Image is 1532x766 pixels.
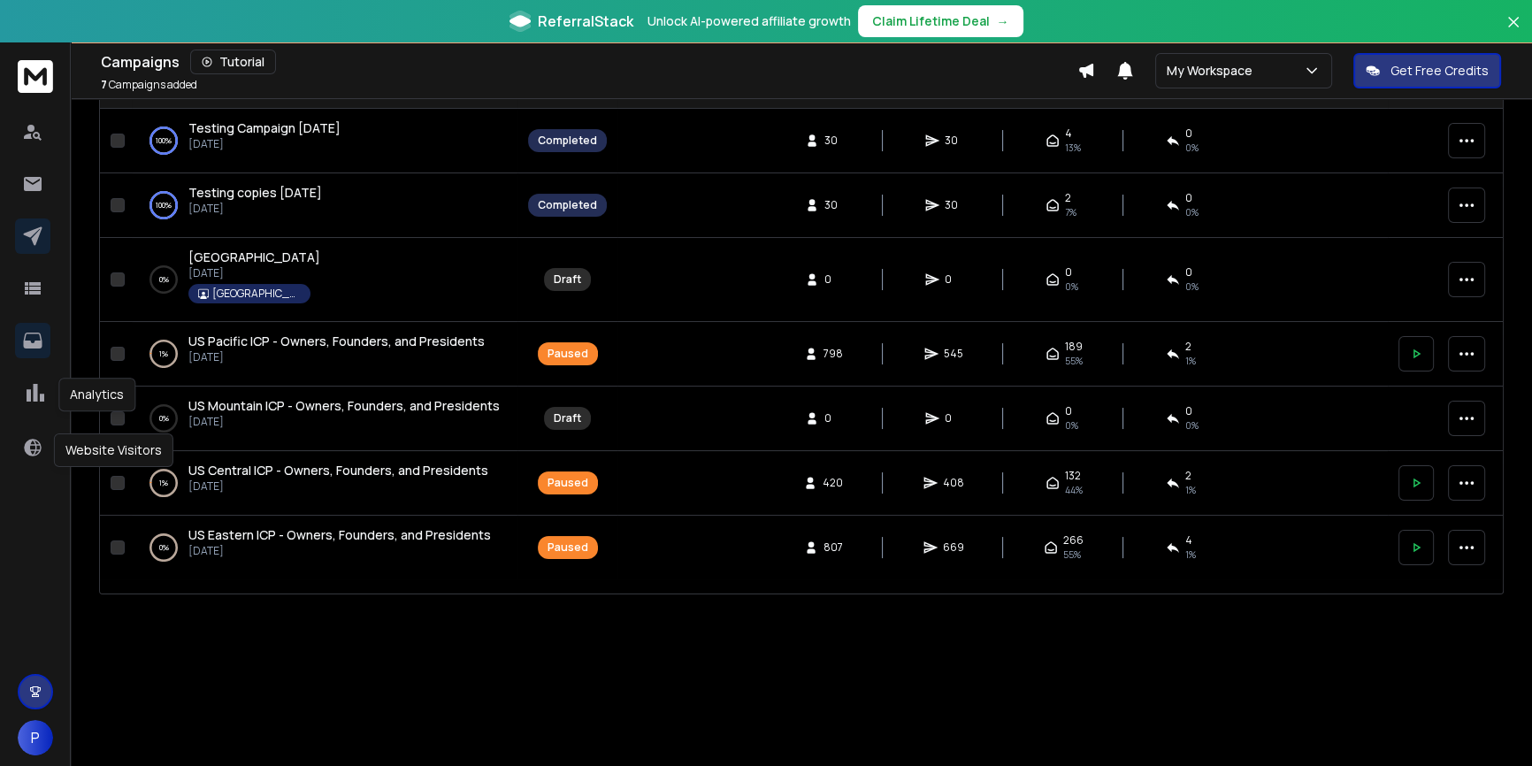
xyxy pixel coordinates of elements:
span: 0 % [1185,141,1199,155]
p: [DATE] [188,202,322,216]
a: Testing copies [DATE] [188,184,322,202]
span: Testing Campaign [DATE] [188,119,341,136]
span: 0 [1065,265,1072,280]
p: 100 % [156,132,172,149]
div: Analytics [58,378,135,411]
button: Tutorial [190,50,276,74]
span: 0 [1185,191,1192,205]
span: 408 [943,476,964,490]
div: Paused [548,476,588,490]
span: 55 % [1065,354,1083,368]
span: 0% [1185,418,1199,433]
span: 0 [824,272,842,287]
p: Get Free Credits [1390,62,1489,80]
p: 0 % [159,410,169,427]
span: 30 [824,198,842,212]
span: 4 [1065,126,1072,141]
td: 100%Testing copies [DATE][DATE] [132,173,517,238]
span: ReferralStack [538,11,633,32]
span: [GEOGRAPHIC_DATA] [188,249,320,265]
td: 0%US Mountain ICP - Owners, Founders, and Presidents[DATE] [132,387,517,451]
span: 266 [1063,533,1084,548]
span: 189 [1065,340,1083,354]
p: [DATE] [188,350,485,364]
span: 55 % [1063,548,1081,562]
span: US Pacific ICP - Owners, Founders, and Presidents [188,333,485,349]
a: US Central ICP - Owners, Founders, and Presidents [188,462,488,479]
span: US Mountain ICP - Owners, Founders, and Presidents [188,397,500,414]
td: 100%Testing Campaign [DATE][DATE] [132,109,517,173]
span: 30 [945,134,962,148]
span: 0% [1065,418,1078,433]
span: → [997,12,1009,30]
div: Completed [538,198,597,212]
td: 0%US Eastern ICP - Owners, Founders, and Presidents[DATE] [132,516,517,580]
p: [DATE] [188,266,320,280]
span: 1 % [1185,354,1196,368]
span: 1 % [1185,483,1196,497]
span: 0 [1185,404,1192,418]
span: 798 [823,347,843,361]
button: Close banner [1502,11,1525,53]
p: Unlock AI-powered affiliate growth [647,12,851,30]
span: US Eastern ICP - Owners, Founders, and Presidents [188,526,491,543]
span: 2 [1185,469,1191,483]
p: My Workspace [1167,62,1260,80]
button: Get Free Credits [1353,53,1501,88]
p: [GEOGRAPHIC_DATA] [212,287,301,301]
div: Completed [538,134,597,148]
a: US Pacific ICP - Owners, Founders, and Presidents [188,333,485,350]
span: 44 % [1065,483,1083,497]
span: 669 [943,540,964,555]
div: Campaigns [101,50,1077,74]
div: Paused [548,347,588,361]
span: 132 [1065,469,1081,483]
span: 2 [1185,340,1191,354]
span: 7 [101,77,107,92]
span: 0 [1185,265,1192,280]
td: 0%[GEOGRAPHIC_DATA][DATE][GEOGRAPHIC_DATA] [132,238,517,322]
span: 0 [945,272,962,287]
span: 0 % [1185,205,1199,219]
p: 1 % [159,474,168,492]
div: Draft [554,272,581,287]
span: 807 [823,540,843,555]
span: 7 % [1065,205,1076,219]
p: 1 % [159,345,168,363]
a: US Eastern ICP - Owners, Founders, and Presidents [188,526,491,544]
p: [DATE] [188,479,488,494]
button: P [18,720,53,755]
span: 0 [945,411,962,425]
span: 1 % [1185,548,1196,562]
span: Testing copies [DATE] [188,184,322,201]
button: Claim Lifetime Deal→ [858,5,1023,37]
td: 1%US Pacific ICP - Owners, Founders, and Presidents[DATE] [132,322,517,387]
span: 0 [824,411,842,425]
a: [GEOGRAPHIC_DATA] [188,249,320,266]
div: Paused [548,540,588,555]
span: 0 [1065,404,1072,418]
p: [DATE] [188,415,500,429]
span: 13 % [1065,141,1081,155]
div: Website Visitors [54,433,173,467]
span: 420 [823,476,843,490]
p: 0 % [159,539,169,556]
span: 30 [824,134,842,148]
p: [DATE] [188,137,341,151]
span: 4 [1185,533,1192,548]
p: Campaigns added [101,78,197,92]
p: 100 % [156,196,172,214]
span: 545 [944,347,963,361]
span: 0% [1185,280,1199,294]
td: 1%US Central ICP - Owners, Founders, and Presidents[DATE] [132,451,517,516]
a: Testing Campaign [DATE] [188,119,341,137]
span: 0% [1065,280,1078,294]
div: Draft [554,411,581,425]
span: 30 [945,198,962,212]
span: 2 [1065,191,1071,205]
p: 0 % [159,271,169,288]
a: US Mountain ICP - Owners, Founders, and Presidents [188,397,500,415]
span: 0 [1185,126,1192,141]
